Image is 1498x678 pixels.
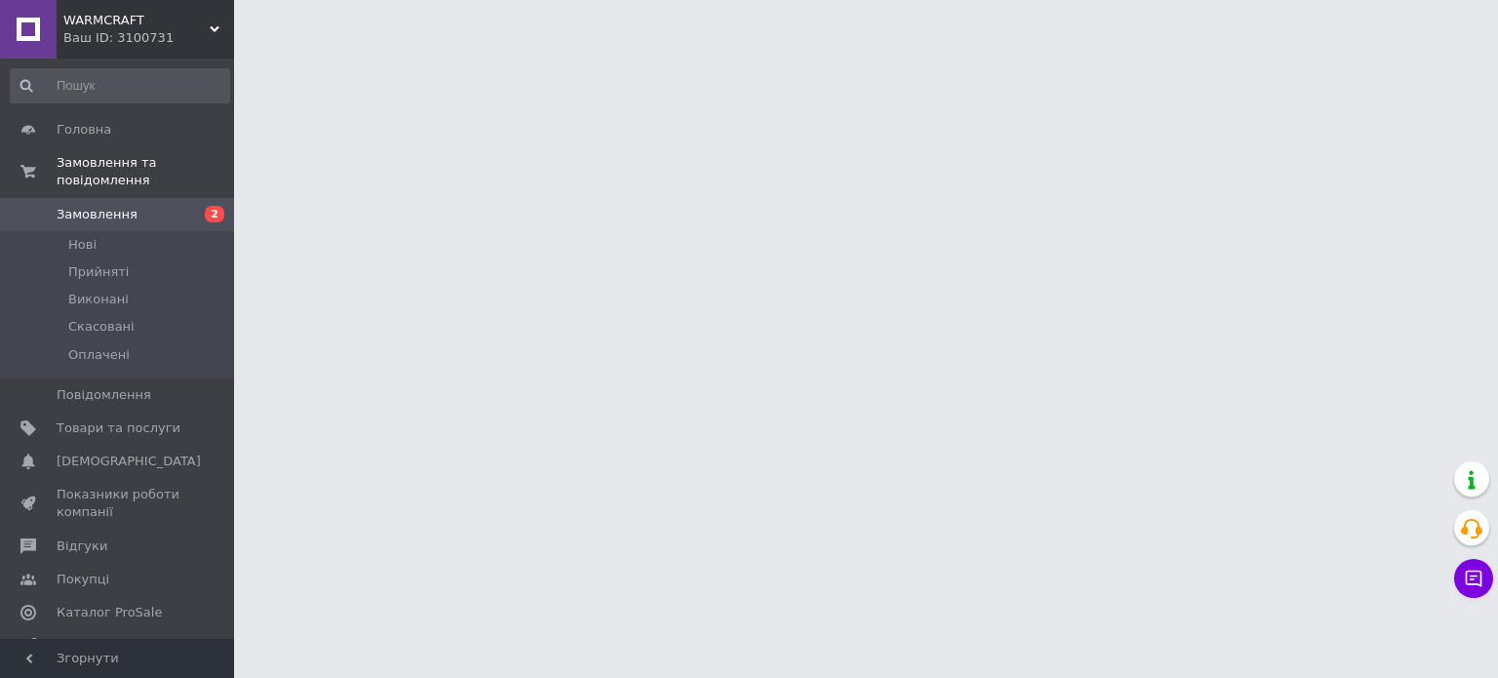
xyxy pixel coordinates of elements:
[10,68,230,103] input: Пошук
[1454,559,1493,598] button: Чат з покупцем
[57,637,124,655] span: Аналітика
[63,12,210,29] span: WARMCRAFT
[68,291,129,308] span: Виконані
[68,263,129,281] span: Прийняті
[205,206,224,222] span: 2
[57,604,162,621] span: Каталог ProSale
[57,386,151,404] span: Повідомлення
[57,206,138,223] span: Замовлення
[57,121,111,139] span: Головна
[57,486,180,521] span: Показники роботи компанії
[57,419,180,437] span: Товари та послуги
[57,453,201,470] span: [DEMOGRAPHIC_DATA]
[63,29,234,47] div: Ваш ID: 3100731
[57,538,107,555] span: Відгуки
[68,318,135,336] span: Скасовані
[68,236,97,254] span: Нові
[57,571,109,588] span: Покупці
[68,346,130,364] span: Оплачені
[57,154,234,189] span: Замовлення та повідомлення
